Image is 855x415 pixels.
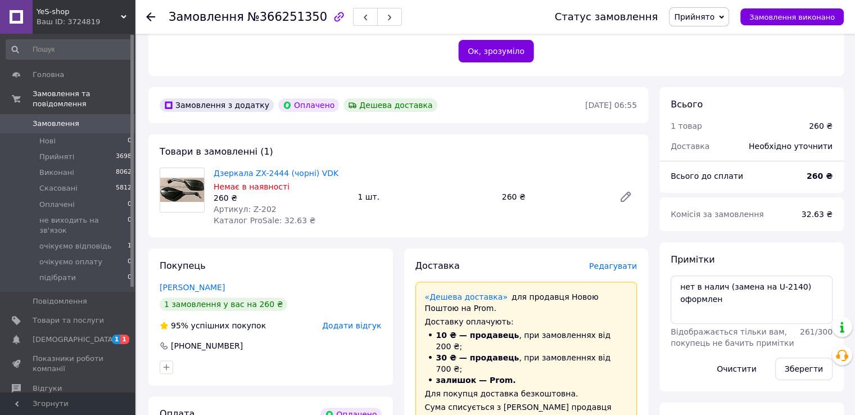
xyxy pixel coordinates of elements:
span: Відгуки [33,384,62,394]
span: YeS-shop [37,7,121,17]
span: очікуємо оплату [39,257,102,267]
span: залишок — Prom. [436,376,516,385]
a: «Дешева доставка» [425,292,508,301]
span: Артикул: Z-202 [214,205,277,214]
span: 1 [128,241,132,251]
span: Повідомлення [33,296,87,306]
span: 10 ₴ — продавець [436,331,519,340]
div: Дешева доставка [343,98,437,112]
div: 260 ₴ [214,192,349,204]
img: Дзеркала ZX-2444 (чорні) VDK [160,178,204,202]
span: Нові [39,136,56,146]
span: Всього до сплати [671,172,743,181]
span: 30 ₴ — продавець [436,353,519,362]
textarea: нет в налич (замена на U-2140) оформлен [671,276,833,324]
span: Доставка [671,142,709,151]
span: Замовлення [33,119,79,129]
span: Товари в замовленні (1) [160,146,273,157]
span: Доставка [415,260,460,271]
span: Всього [671,99,703,110]
span: 5812 [116,183,132,193]
li: , при замовленнях від 700 ₴; [425,352,628,375]
span: Редагувати [589,261,637,270]
li: , при замовленнях від 200 ₴; [425,330,628,352]
span: 32.63 ₴ [802,210,833,219]
div: Статус замовлення [555,11,658,22]
div: 260 ₴ [809,120,833,132]
span: Комісія за замовлення [671,210,764,219]
span: Оплачені [39,200,75,210]
span: 1 [120,335,129,344]
div: Необхідно уточнити [742,134,839,159]
span: Прийнято [674,12,714,21]
span: 261 / 300 [800,327,833,336]
span: 0 [128,136,132,146]
span: Примітки [671,254,714,265]
span: 0 [128,200,132,210]
a: [PERSON_NAME] [160,283,225,292]
div: Ваш ID: 3724819 [37,17,135,27]
span: Покупець [160,260,206,271]
span: [DEMOGRAPHIC_DATA] [33,335,116,345]
button: Зберегти [775,358,833,380]
span: очікуємо відповідь [39,241,111,251]
div: 1 шт. [353,189,497,205]
span: 0 [128,273,132,283]
span: 95% [171,321,188,330]
div: 260 ₴ [497,189,610,205]
span: підібрати [39,273,76,283]
span: Каталог ProSale: 32.63 ₴ [214,216,315,225]
span: 0 [128,215,132,236]
span: Виконані [39,168,74,178]
span: Товари та послуги [33,315,104,326]
div: 1 замовлення у вас на 260 ₴ [160,297,287,311]
a: Дзеркала ZX-2444 (чорні) VDK [214,169,338,178]
time: [DATE] 06:55 [585,101,637,110]
button: Замовлення виконано [740,8,844,25]
span: Замовлення виконано [749,13,835,21]
span: Показники роботи компанії [33,354,104,374]
span: Додати відгук [322,321,381,330]
span: Скасовані [39,183,78,193]
span: Головна [33,70,64,80]
span: Прийняті [39,152,74,162]
span: не виходить на зв'язок [39,215,128,236]
span: Відображається тільки вам, покупець не бачить примітки [671,327,794,348]
button: Очистити [707,358,766,380]
span: 1 [112,335,121,344]
span: 1 товар [671,121,702,130]
span: 0 [128,257,132,267]
div: Замовлення з додатку [160,98,274,112]
div: Оплачено [278,98,339,112]
div: успішних покупок [160,320,266,331]
div: Для покупця доставка безкоштовна. [425,388,628,399]
div: Повернутися назад [146,11,155,22]
span: 3698 [116,152,132,162]
div: для продавця Новою Поштою на Prom. [425,291,628,314]
span: Замовлення [169,10,244,24]
input: Пошук [6,39,133,60]
span: №366251350 [247,10,327,24]
a: Редагувати [614,186,637,208]
span: 8062 [116,168,132,178]
b: 260 ₴ [807,172,833,181]
button: Ок, зрозуміло [458,40,534,62]
span: Немає в наявності [214,182,289,191]
span: Замовлення та повідомлення [33,89,135,109]
div: [PHONE_NUMBER] [170,340,244,351]
div: Доставку оплачують: [425,316,628,327]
